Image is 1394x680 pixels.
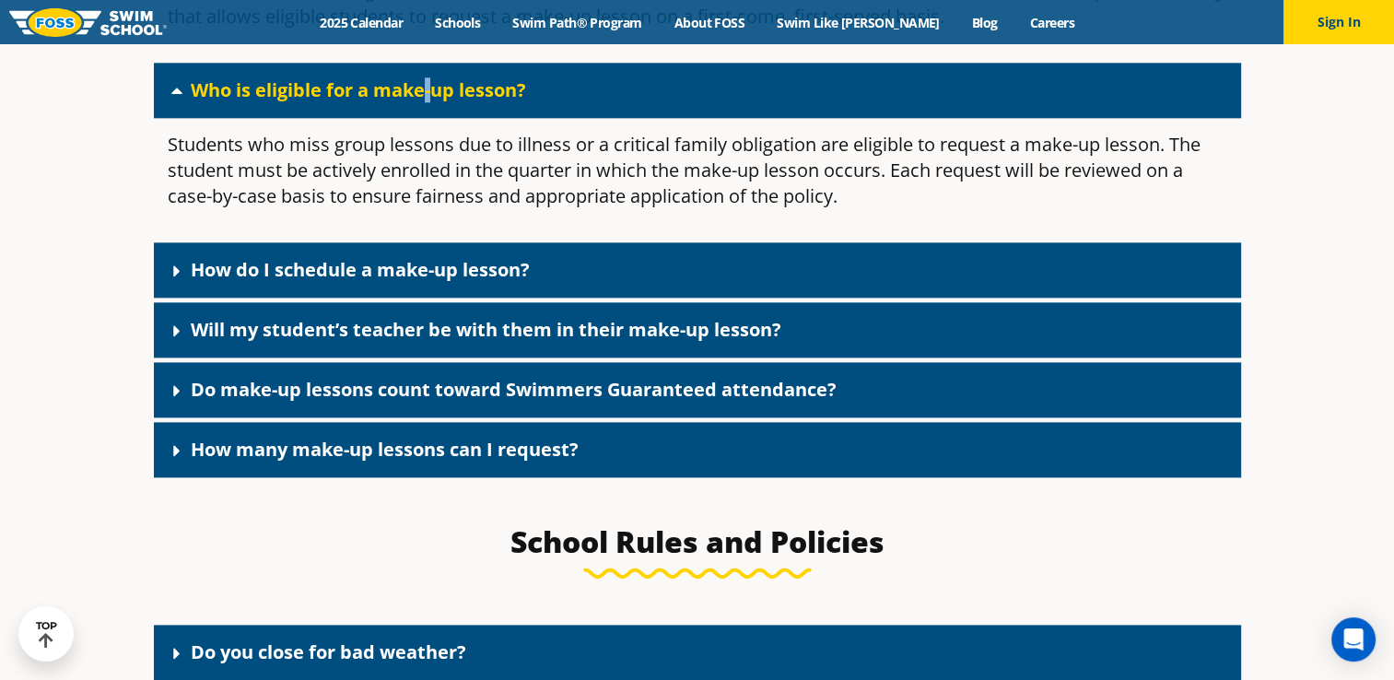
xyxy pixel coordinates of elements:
a: How do I schedule a make-up lesson? [191,257,530,282]
div: TOP [36,620,57,649]
div: Who is eligible for a make-up lesson? [154,63,1241,118]
img: FOSS Swim School Logo [9,8,167,37]
a: Who is eligible for a make-up lesson? [191,77,526,102]
h3: School Rules and Policies [263,523,1132,560]
div: Who is eligible for a make-up lesson? [154,118,1241,238]
a: Swim Path® Program [497,14,658,31]
a: Schools [419,14,497,31]
div: Do make-up lessons count toward Swimmers Guaranteed attendance? [154,362,1241,417]
div: Will my student’s teacher be with them in their make-up lesson? [154,302,1241,358]
a: Do you close for bad weather? [191,639,466,664]
a: Blog [955,14,1013,31]
p: Students who miss group lessons due to illness or a critical family obligation are eligible to re... [168,132,1227,209]
a: Do make-up lessons count toward Swimmers Guaranteed attendance? [191,377,837,402]
div: Open Intercom Messenger [1331,617,1376,662]
a: 2025 Calendar [304,14,419,31]
a: Swim Like [PERSON_NAME] [761,14,956,31]
a: About FOSS [658,14,761,31]
a: Careers [1013,14,1090,31]
div: How many make-up lessons can I request? [154,422,1241,477]
div: How do I schedule a make-up lesson? [154,242,1241,298]
div: Do you close for bad weather? [154,625,1241,680]
a: Will my student’s teacher be with them in their make-up lesson? [191,317,781,342]
a: How many make-up lessons can I request? [191,437,579,462]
